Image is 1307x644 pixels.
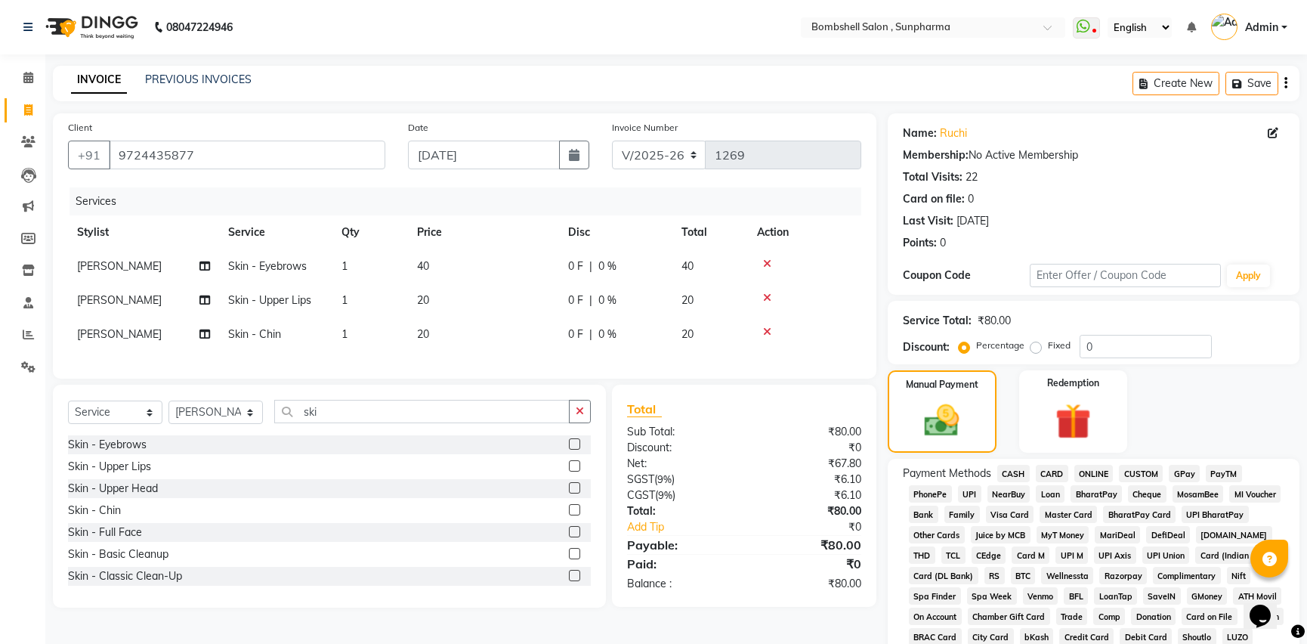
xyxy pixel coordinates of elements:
[1119,465,1163,482] span: CUSTOM
[1036,465,1068,482] span: CARD
[744,555,873,573] div: ₹0
[913,401,970,441] img: _cash.svg
[627,472,654,486] span: SGST
[903,147,969,163] div: Membership:
[909,567,978,584] span: Card (DL Bank)
[341,327,348,341] span: 1
[589,327,592,342] span: |
[616,488,744,503] div: ( )
[906,378,978,392] label: Manual Payment
[68,481,158,497] div: Skin - Upper Head
[1233,587,1281,605] span: ATH Movil
[70,187,873,215] div: Services
[1064,587,1088,605] span: BFL
[956,213,989,229] div: [DATE]
[68,437,147,453] div: Skin - Eyebrows
[77,327,162,341] span: [PERSON_NAME]
[1227,567,1251,584] span: Nift
[408,215,559,249] th: Price
[1040,506,1097,523] span: Master Card
[627,401,662,417] span: Total
[744,576,873,592] div: ₹80.00
[616,519,766,535] a: Add Tip
[616,503,744,519] div: Total:
[909,485,952,503] span: PhonePe
[903,235,937,251] div: Points:
[1030,264,1220,287] input: Enter Offer / Coupon Code
[672,215,748,249] th: Total
[1094,587,1137,605] span: LoanTap
[1244,584,1292,629] iframe: chat widget
[109,141,385,169] input: Search by Name/Mobile/Email/Code
[341,259,348,273] span: 1
[1169,465,1200,482] span: GPay
[903,191,965,207] div: Card on file:
[589,259,592,274] span: |
[903,169,962,185] div: Total Visits:
[1048,339,1071,352] label: Fixed
[972,546,1006,564] span: CEdge
[971,526,1030,543] span: Juice by MCB
[966,169,978,185] div: 22
[1071,485,1122,503] span: BharatPay
[616,472,744,488] div: ( )
[39,6,142,48] img: logo
[1036,485,1064,503] span: Loan
[68,141,110,169] button: +91
[903,339,950,355] div: Discount:
[1182,608,1237,625] span: Card on File
[986,506,1034,523] span: Visa Card
[1103,506,1176,523] span: BharatPay Card
[1012,546,1049,564] span: Card M
[1131,608,1176,625] span: Donation
[1041,567,1093,584] span: Wellnessta
[598,293,616,308] span: 0 %
[1153,567,1221,584] span: Complimentary
[417,259,429,273] span: 40
[997,465,1030,482] span: CASH
[228,327,281,341] span: Skin - Chin
[598,327,616,342] span: 0 %
[228,293,311,307] span: Skin - Upper Lips
[1132,72,1219,95] button: Create New
[1047,376,1099,390] label: Redemption
[903,125,937,141] div: Name:
[1044,399,1103,444] img: _gift.svg
[1011,567,1036,584] span: BTC
[941,546,966,564] span: TCL
[744,440,873,456] div: ₹0
[744,503,873,519] div: ₹80.00
[68,459,151,475] div: Skin - Upper Lips
[903,268,1030,283] div: Coupon Code
[332,215,408,249] th: Qty
[967,587,1017,605] span: Spa Week
[1055,546,1088,564] span: UPI M
[744,424,873,440] div: ₹80.00
[1074,465,1114,482] span: ONLINE
[145,73,252,86] a: PREVIOUS INVOICES
[1206,465,1242,482] span: PayTM
[219,215,332,249] th: Service
[68,215,219,249] th: Stylist
[589,293,592,308] span: |
[976,339,1024,352] label: Percentage
[1056,608,1088,625] span: Trade
[1037,526,1089,543] span: MyT Money
[1196,526,1272,543] span: [DOMAIN_NAME]
[681,327,694,341] span: 20
[616,555,744,573] div: Paid:
[744,472,873,488] div: ₹6.10
[627,488,655,502] span: CGST
[1245,20,1278,36] span: Admin
[944,506,980,523] span: Family
[166,6,233,48] b: 08047224946
[940,235,946,251] div: 0
[903,313,972,329] div: Service Total:
[744,488,873,503] div: ₹6.10
[598,259,616,274] span: 0 %
[1187,587,1228,605] span: GMoney
[408,121,428,135] label: Date
[77,293,162,307] span: [PERSON_NAME]
[940,125,967,141] a: Ruchi
[616,456,744,472] div: Net:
